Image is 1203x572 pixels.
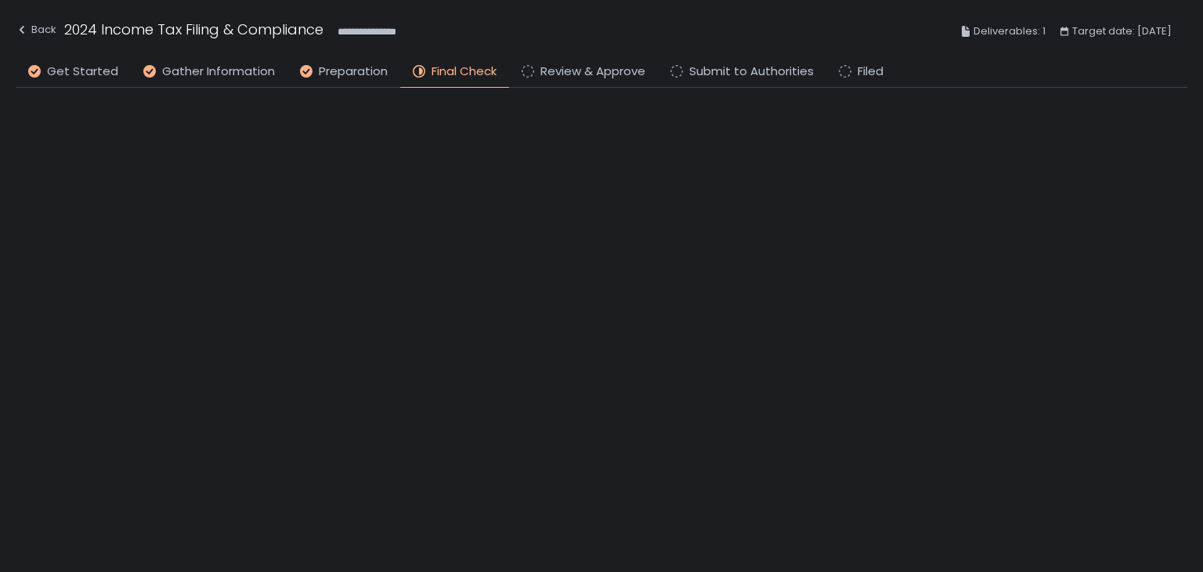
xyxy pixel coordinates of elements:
span: Gather Information [162,63,275,81]
span: Final Check [432,63,497,81]
span: Submit to Authorities [689,63,814,81]
span: Get Started [47,63,118,81]
div: Back [16,20,56,39]
span: Filed [858,63,883,81]
span: Deliverables: 1 [974,22,1046,41]
span: Target date: [DATE] [1072,22,1172,41]
span: Preparation [319,63,388,81]
span: Review & Approve [540,63,645,81]
button: Back [16,19,56,45]
h1: 2024 Income Tax Filing & Compliance [64,19,323,40]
